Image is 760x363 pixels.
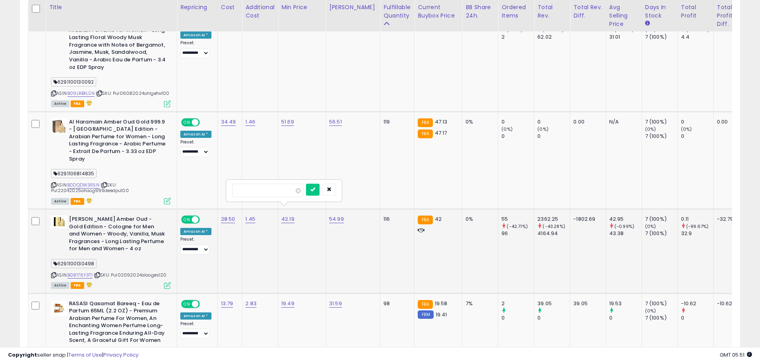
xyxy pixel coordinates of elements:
div: 39.05 [573,300,599,307]
div: BB Share 24h. [466,3,495,20]
a: B08176Y3T1 [67,272,93,279]
small: Days In Stock. [645,20,650,27]
span: OFF [199,216,211,223]
div: 0 [681,118,713,126]
span: All listings currently available for purchase on Amazon [51,282,69,289]
div: Preset: [180,40,211,58]
div: 119 [383,118,408,126]
div: 0 [501,133,534,140]
div: 7 (100%) [645,300,677,307]
small: (0%) [501,126,513,132]
div: 0 [537,133,570,140]
div: 0.11 [681,216,713,223]
div: Total Rev. Diff. [573,3,602,20]
div: -10.62 [717,300,739,307]
img: 41MM4LdaJKL._SL40_.jpg [51,118,67,134]
a: 1.45 [245,215,255,223]
small: (0%) [645,308,656,314]
a: Terms of Use [68,351,102,359]
span: 19.58 [435,300,448,307]
div: Preset: [180,321,211,339]
div: N/A [609,118,636,126]
span: 42 [435,215,442,223]
div: 0 [609,314,642,322]
div: Days In Stock [645,3,674,20]
span: ON [182,119,192,126]
span: All listings currently available for purchase on Amazon [51,100,69,107]
div: 4.4 [681,33,713,41]
small: (0%) [645,223,656,230]
span: OFF [199,119,211,126]
a: 2.83 [245,300,257,308]
div: 0 [537,118,570,126]
div: ASIN: [51,216,171,288]
b: [PERSON_NAME] Amber Oud - Gold Edition - Cologne for Men and Women - Woody, Vanilla, Musk Fragran... [69,216,166,255]
div: Repricing [180,3,214,12]
div: 7 (100%) [645,314,677,322]
span: FBA [71,100,84,107]
div: 7 (100%) [645,133,677,140]
div: 39.05 [537,300,570,307]
div: Additional Cost [245,3,274,20]
div: 42.95 [609,216,642,223]
small: (-42.71%) [507,223,527,230]
div: -1802.69 [573,216,599,223]
div: 0.00 [717,118,739,126]
div: 2362.25 [537,216,570,223]
div: Amazon AI * [180,31,211,39]
small: FBA [418,118,432,127]
a: 54.99 [329,215,344,223]
span: All listings currently available for purchase on Amazon [51,198,69,205]
small: (0%) [537,126,549,132]
div: 19.53 [609,300,642,307]
span: | SKU: Pul02092024alaoges120 [94,272,167,278]
div: 62.02 [537,33,570,41]
a: 31.59 [329,300,342,308]
div: ASIN: [51,118,171,204]
div: Avg Selling Price [609,3,638,28]
span: 47.13 [435,118,448,126]
div: Amazon AI * [180,312,211,320]
span: ON [182,300,192,307]
div: 2 [501,300,534,307]
div: 98 [383,300,408,307]
small: (-0.99%) [614,223,634,230]
a: 34.49 [221,118,236,126]
span: 19.41 [436,311,447,318]
div: Total Rev. [537,3,567,20]
small: (0%) [681,126,692,132]
div: 7 (100%) [645,216,677,223]
a: B0DQDW3R5N [67,182,99,188]
div: 116 [383,216,408,223]
div: Total Profit [681,3,710,20]
div: 43.38 [609,230,642,237]
div: seller snap | | [8,351,138,359]
small: FBA [418,300,432,309]
a: 1.46 [245,118,255,126]
div: 31.01 [609,33,642,41]
small: (0%) [645,126,656,132]
div: Min Price [281,3,322,12]
div: Total Profit Diff. [717,3,742,28]
span: FBA [71,282,84,289]
div: 96 [501,230,534,237]
span: | SKU: Pul06082024ahlgefw100 [96,90,170,96]
span: ON [182,216,192,223]
a: 19.49 [281,300,294,308]
a: Privacy Policy [103,351,138,359]
div: Preset: [180,139,211,157]
div: [PERSON_NAME] [329,3,377,12]
div: Title [49,3,174,12]
img: 31rbvTKiw7L._SL40_.jpg [51,216,67,228]
a: 28.50 [221,215,235,223]
div: 7 (100%) [645,230,677,237]
div: 7% [466,300,492,307]
a: B09LRBKLSN [67,90,95,97]
div: 0.00 [573,118,599,126]
span: | SKU: Pul22042025ahaog999deedpu100 [51,182,129,194]
div: 2 [501,33,534,41]
div: Amazon AI * [180,131,211,138]
div: 55 [501,216,534,223]
small: (-99.67%) [686,223,709,230]
div: Cost [221,3,239,12]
